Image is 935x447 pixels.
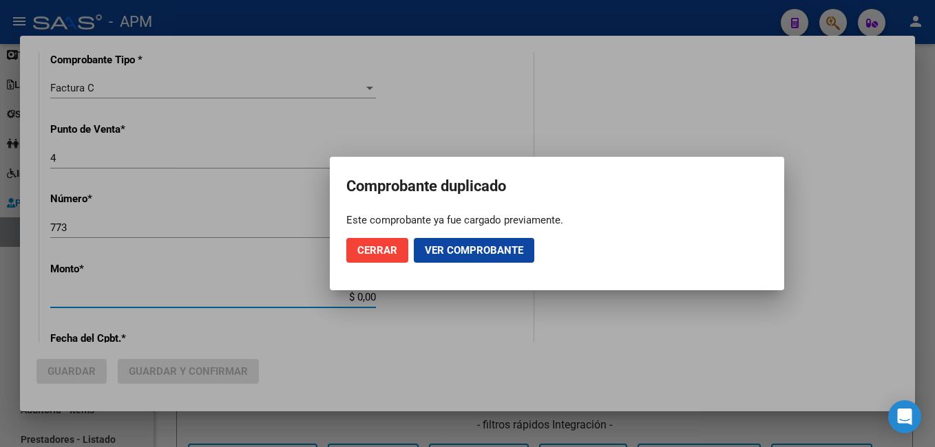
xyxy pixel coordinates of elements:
h2: Comprobante duplicado [346,173,768,199]
span: Cerrar [357,244,397,257]
button: Cerrar [346,238,408,263]
button: Ver comprobante [414,238,534,263]
div: Open Intercom Messenger [888,400,921,433]
span: Ver comprobante [425,244,523,257]
div: Este comprobante ya fue cargado previamente. [346,213,768,227]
